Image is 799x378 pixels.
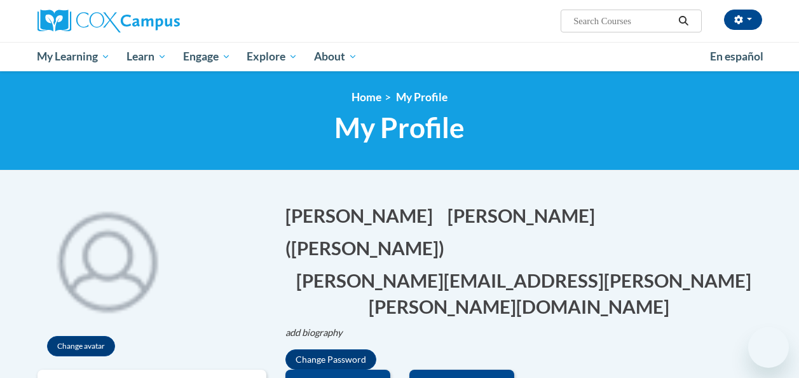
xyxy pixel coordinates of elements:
[175,42,239,71] a: Engage
[238,42,306,71] a: Explore
[572,13,674,29] input: Search Courses
[29,42,119,71] a: My Learning
[748,327,789,368] iframe: Button to launch messaging window
[37,49,110,64] span: My Learning
[183,49,231,64] span: Engage
[38,190,177,330] div: Click to change the profile picture
[126,49,167,64] span: Learn
[724,10,762,30] button: Account Settings
[285,349,376,370] button: Change Password
[247,49,297,64] span: Explore
[334,111,465,144] span: My Profile
[285,327,343,338] i: add biography
[674,13,693,29] button: Search
[447,202,603,228] button: Edit last name
[47,336,115,356] button: Change avatar
[710,50,763,63] span: En español
[306,42,365,71] a: About
[352,90,381,104] a: Home
[285,235,453,261] button: Edit screen name
[285,202,441,228] button: Edit first name
[28,42,772,71] div: Main menu
[314,49,357,64] span: About
[702,43,772,70] a: En español
[38,190,177,330] img: profile avatar
[396,90,447,104] span: My Profile
[38,10,180,32] img: Cox Campus
[285,326,353,340] button: Edit biography
[285,267,762,319] button: Edit email address
[118,42,175,71] a: Learn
